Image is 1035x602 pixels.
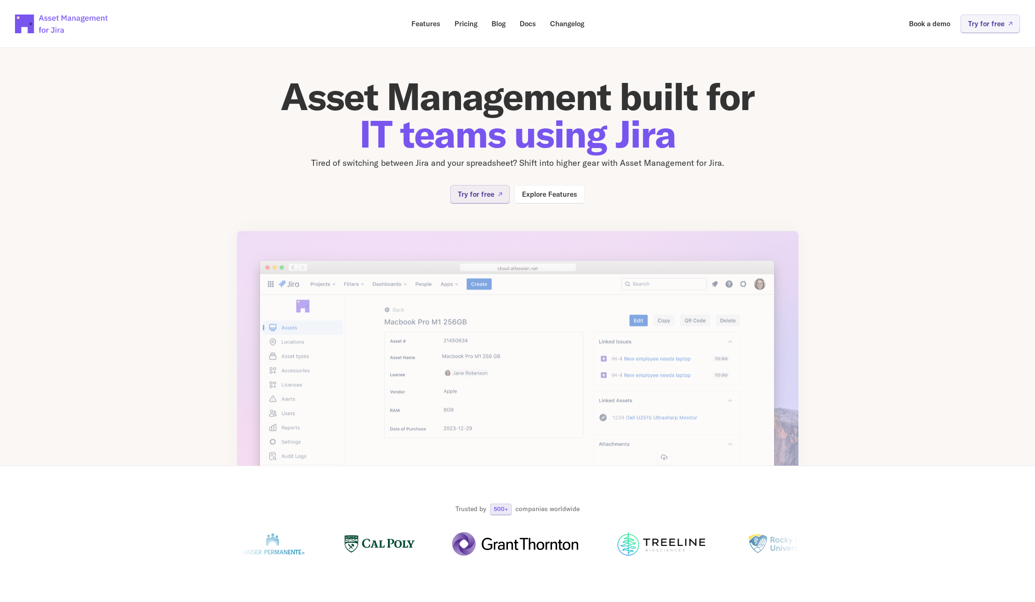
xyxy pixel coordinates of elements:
[909,20,950,27] p: Book a demo
[458,191,494,198] p: Try for free
[968,20,1005,27] p: Try for free
[237,156,799,170] p: Tired of switching between Jira and your spreadsheet? Shift into higher gear with Asset Managemen...
[485,15,512,33] a: Blog
[411,20,440,27] p: Features
[241,532,307,556] img: Logo
[515,505,580,514] p: companies worldwide
[494,506,508,512] p: 500+
[237,230,799,516] img: App
[455,505,486,514] p: Trusted by
[344,532,415,556] img: Logo
[448,15,484,33] a: Pricing
[405,15,447,33] a: Features
[902,15,957,33] a: Book a demo
[237,78,799,153] h1: Asset Management built for
[961,15,1020,33] a: Try for free
[491,20,506,27] p: Blog
[522,191,577,198] p: Explore Features
[616,532,707,556] img: Logo
[520,20,536,27] p: Docs
[359,110,676,157] span: IT teams using Jira
[544,15,591,33] a: Changelog
[514,185,585,203] a: Explore Features
[450,185,510,203] a: Try for free
[454,20,477,27] p: Pricing
[550,20,584,27] p: Changelog
[513,15,543,33] a: Docs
